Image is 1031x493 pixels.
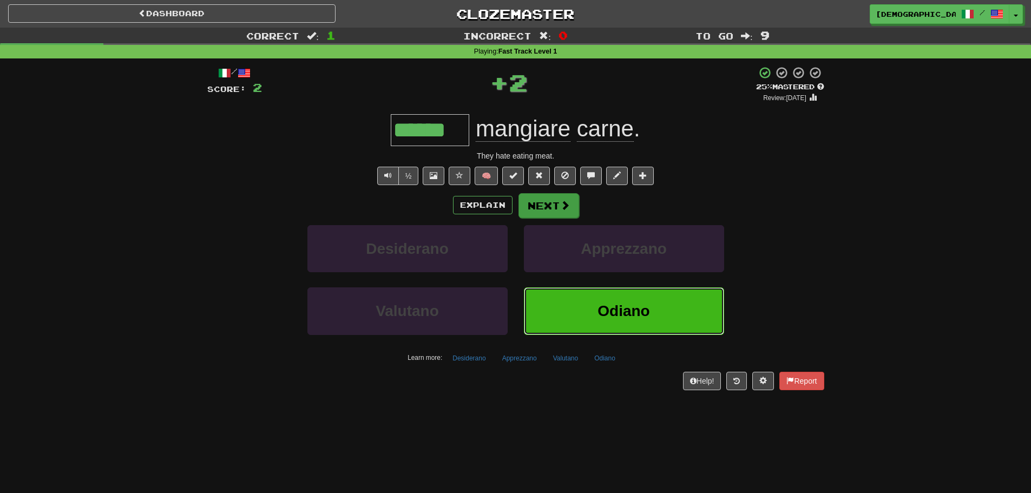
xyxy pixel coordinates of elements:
[756,82,772,91] span: 25 %
[207,150,824,161] div: They hate eating meat.
[726,372,747,390] button: Round history (alt+y)
[779,372,824,390] button: Report
[490,66,509,98] span: +
[207,66,262,80] div: /
[398,167,419,185] button: ½
[581,240,667,257] span: Apprezzano
[528,167,550,185] button: Reset to 0% Mastered (alt+r)
[870,4,1009,24] a: [DEMOGRAPHIC_DATA] /
[539,31,551,41] span: :
[606,167,628,185] button: Edit sentence (alt+d)
[524,287,724,334] button: Odiano
[496,350,543,366] button: Apprezzano
[366,240,449,257] span: Desiderano
[518,193,579,218] button: Next
[554,167,576,185] button: Ignore sentence (alt+i)
[695,30,733,41] span: To go
[476,116,570,142] span: mangiare
[547,350,584,366] button: Valutano
[375,167,419,185] div: Text-to-speech controls
[763,94,806,102] small: Review: [DATE]
[502,167,524,185] button: Set this sentence to 100% Mastered (alt+m)
[498,48,557,55] strong: Fast Track Level 1
[246,30,299,41] span: Correct
[469,116,640,142] span: .
[683,372,721,390] button: Help!
[980,9,985,16] span: /
[8,4,336,23] a: Dashboard
[307,225,508,272] button: Desiderano
[423,167,444,185] button: Show image (alt+x)
[756,82,824,92] div: Mastered
[509,69,528,96] span: 2
[449,167,470,185] button: Favorite sentence (alt+f)
[408,354,442,361] small: Learn more:
[352,4,679,23] a: Clozemaster
[446,350,491,366] button: Desiderano
[453,196,513,214] button: Explain
[741,31,753,41] span: :
[326,29,336,42] span: 1
[377,167,399,185] button: Play sentence audio (ctl+space)
[588,350,621,366] button: Odiano
[307,287,508,334] button: Valutano
[524,225,724,272] button: Apprezzano
[760,29,770,42] span: 9
[376,303,439,319] span: Valutano
[307,31,319,41] span: :
[597,303,649,319] span: Odiano
[580,167,602,185] button: Discuss sentence (alt+u)
[463,30,531,41] span: Incorrect
[632,167,654,185] button: Add to collection (alt+a)
[207,84,246,94] span: Score:
[559,29,568,42] span: 0
[253,81,262,94] span: 2
[876,9,956,19] span: [DEMOGRAPHIC_DATA]
[577,116,634,142] span: carne
[475,167,498,185] button: 🧠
